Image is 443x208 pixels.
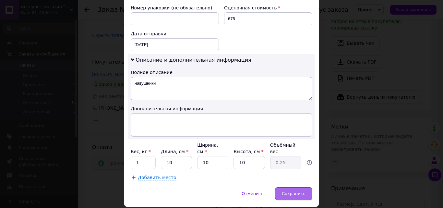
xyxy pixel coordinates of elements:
textarea: навушники [131,77,312,100]
div: Объёмный вес [270,142,301,155]
div: Номер упаковки (не обязательно) [131,5,219,11]
span: Описание и дополнительная информация [136,57,251,63]
span: Добавить место [138,175,176,180]
label: Длина, см [161,149,188,154]
span: Отменить [242,191,264,196]
label: Вес, кг [131,149,151,154]
label: Высота, см [233,149,263,154]
div: Полное описание [131,69,312,76]
div: Дополнительная информация [131,105,312,112]
div: Оценочная стоимость [224,5,312,11]
div: Дата отправки [131,31,219,37]
label: Ширина, см [197,142,218,154]
span: Сохранить [282,191,305,196]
